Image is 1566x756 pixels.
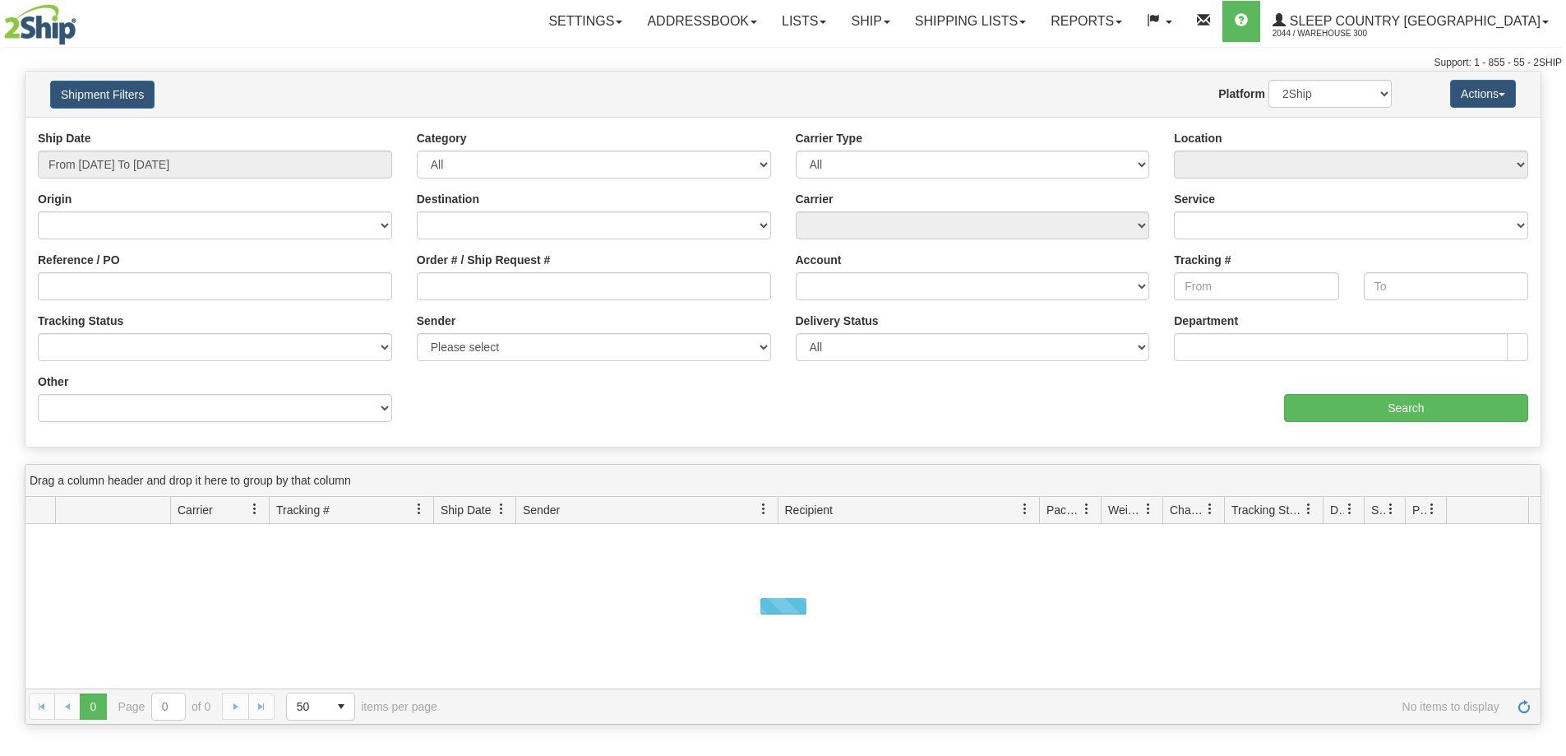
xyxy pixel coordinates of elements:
span: Packages [1046,502,1081,518]
label: Platform [1218,86,1265,102]
a: Carrier filter column settings [241,495,269,523]
a: Sleep Country [GEOGRAPHIC_DATA] 2044 / Warehouse 300 [1260,1,1561,42]
button: Shipment Filters [50,81,155,109]
div: Support: 1 - 855 - 55 - 2SHIP [4,56,1562,70]
label: Reference / PO [38,252,120,268]
span: 2044 / Warehouse 300 [1273,26,1396,42]
span: No items to display [460,700,1499,713]
span: Tracking # [276,502,330,518]
span: Ship Date [441,502,491,518]
input: Search [1284,394,1528,422]
a: Tracking Status filter column settings [1295,495,1323,523]
a: Charge filter column settings [1196,495,1224,523]
span: Pickup Status [1412,502,1426,518]
label: Other [38,373,68,390]
button: Actions [1450,80,1516,108]
input: To [1364,272,1528,300]
span: Page of 0 [118,693,211,721]
span: Page 0 [80,693,106,720]
label: Delivery Status [796,313,879,329]
img: logo2044.jpg [4,4,76,45]
label: Location [1174,130,1222,146]
a: Sender filter column settings [750,495,778,523]
input: From [1174,272,1338,300]
label: Origin [38,191,72,207]
a: Refresh [1511,693,1537,720]
a: Shipment Issues filter column settings [1377,495,1405,523]
span: Weight [1108,502,1143,518]
a: Packages filter column settings [1073,495,1101,523]
label: Tracking # [1174,252,1231,268]
span: Recipient [785,502,833,518]
label: Account [796,252,842,268]
a: Lists [769,1,838,42]
span: Shipment Issues [1371,502,1385,518]
span: items per page [286,693,437,721]
a: Tracking # filter column settings [405,495,433,523]
label: Department [1174,313,1238,329]
label: Service [1174,191,1215,207]
span: Sender [523,502,560,518]
label: Carrier Type [796,130,862,146]
label: Carrier [796,191,834,207]
span: Delivery Status [1330,502,1344,518]
a: Delivery Status filter column settings [1336,495,1364,523]
a: Pickup Status filter column settings [1418,495,1446,523]
a: Addressbook [635,1,769,42]
span: Charge [1170,502,1204,518]
span: Sleep Country [GEOGRAPHIC_DATA] [1286,14,1541,28]
div: grid grouping header [25,465,1541,497]
span: 50 [297,698,318,715]
span: Tracking Status [1231,502,1303,518]
label: Category [417,130,467,146]
label: Ship Date [38,130,91,146]
label: Order # / Ship Request # [417,252,551,268]
span: Carrier [178,502,213,518]
span: Page sizes drop down [286,693,355,721]
a: Recipient filter column settings [1011,495,1039,523]
a: Ship Date filter column settings [487,495,515,523]
a: Settings [536,1,635,42]
a: Reports [1038,1,1134,42]
a: Shipping lists [903,1,1038,42]
span: select [328,693,354,720]
a: Ship [838,1,902,42]
label: Destination [417,191,479,207]
label: Sender [417,313,455,329]
label: Tracking Status [38,313,123,329]
a: Weight filter column settings [1134,495,1162,523]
